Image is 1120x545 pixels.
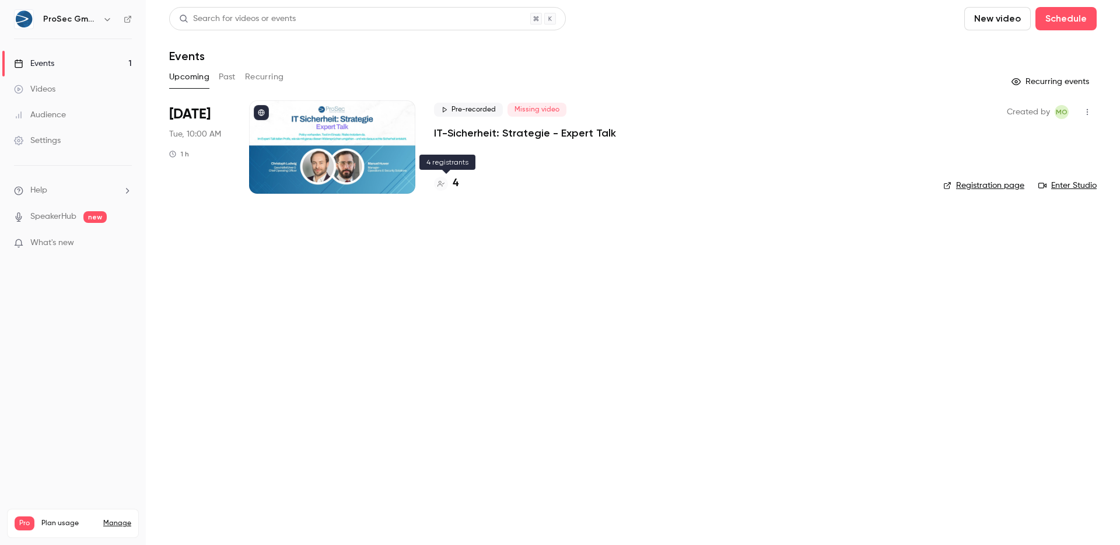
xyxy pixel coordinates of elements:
[41,519,96,528] span: Plan usage
[1055,105,1069,119] span: MD Operative
[964,7,1031,30] button: New video
[169,149,189,159] div: 1 h
[30,184,47,197] span: Help
[14,109,66,121] div: Audience
[15,516,34,530] span: Pro
[169,68,209,86] button: Upcoming
[30,211,76,223] a: SpeakerHub
[14,83,55,95] div: Videos
[15,10,33,29] img: ProSec GmbH
[453,176,459,191] h4: 4
[508,103,566,117] span: Missing video
[245,68,284,86] button: Recurring
[14,135,61,146] div: Settings
[434,126,616,140] a: IT-Sicherheit: Strategie - Expert Talk
[169,128,221,140] span: Tue, 10:00 AM
[14,58,54,69] div: Events
[83,211,107,223] span: new
[169,105,211,124] span: [DATE]
[434,103,503,117] span: Pre-recorded
[434,176,459,191] a: 4
[30,237,74,249] span: What's new
[943,180,1024,191] a: Registration page
[43,13,98,25] h6: ProSec GmbH
[1038,180,1097,191] a: Enter Studio
[1056,105,1067,119] span: MO
[219,68,236,86] button: Past
[179,13,296,25] div: Search for videos or events
[169,100,230,194] div: Sep 23 Tue, 10:00 AM (Europe/Berlin)
[1007,105,1050,119] span: Created by
[1035,7,1097,30] button: Schedule
[103,519,131,528] a: Manage
[14,184,132,197] li: help-dropdown-opener
[169,49,205,63] h1: Events
[1006,72,1097,91] button: Recurring events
